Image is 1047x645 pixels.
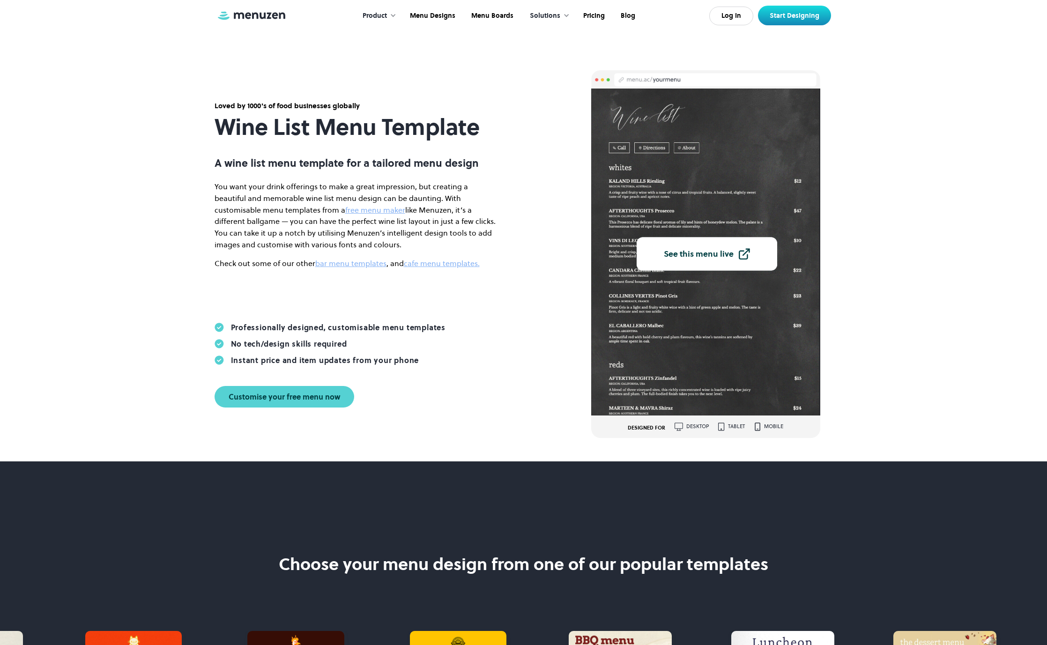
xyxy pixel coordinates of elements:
a: See this menu live [637,237,777,271]
a: Customise your free menu now [215,386,354,408]
div: Loved by 1000's of food businesses globally [215,101,496,111]
img: Wine List Menu Template [591,89,821,415]
a: Menu Boards [462,1,520,30]
div: mobile [764,424,783,429]
p: You want your drink offerings to make a great impression, but creating a beautiful and memorable ... [215,181,496,251]
h1: Wine List Menu Template [215,114,496,140]
h2: Choose your menu design from one of our popular templates [209,554,838,575]
div: Product [353,1,401,30]
div: Solutions [530,11,560,21]
p: ‍ [215,295,496,306]
div: Solutions [520,1,574,30]
div: Customise your free menu now [229,393,340,400]
p: Check out some of our other , and [215,258,496,269]
div: No tech/design skills required [231,339,347,348]
a: Blog [612,1,642,30]
div: Professionally designed, customisable menu templates [231,323,446,332]
div: DESIGNED FOR [628,425,665,431]
a: Start Designing [758,6,831,25]
div: Product [363,11,387,21]
a: Menu Designs [401,1,462,30]
div: See this menu live [664,250,734,258]
div: desktop [686,424,709,429]
a: Log In [709,7,753,25]
div: tablet [728,424,745,429]
a: Pricing [574,1,612,30]
a: bar menu templates [315,258,386,268]
a: free menu maker [345,205,405,215]
a: cafe menu templates. [404,258,480,268]
div: Instant price and item updates from your phone [231,356,419,365]
p: A wine list menu template for a tailored menu design [215,157,496,169]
